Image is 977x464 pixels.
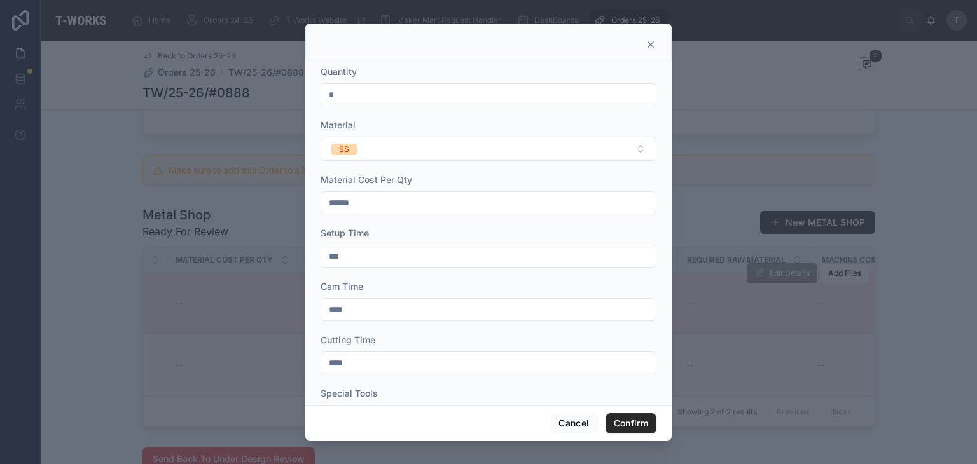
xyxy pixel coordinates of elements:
button: Cancel [550,413,597,433]
div: SS [339,144,349,155]
span: Material [321,119,356,130]
span: Special Tools [321,388,378,399]
span: Setup Time [321,228,369,238]
span: Material Cost Per Qty [321,174,412,185]
span: Quantity [321,66,357,77]
button: Confirm [606,413,656,433]
button: Select Button [321,137,656,161]
span: Cam Time [321,281,363,292]
span: Cutting Time [321,334,375,345]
